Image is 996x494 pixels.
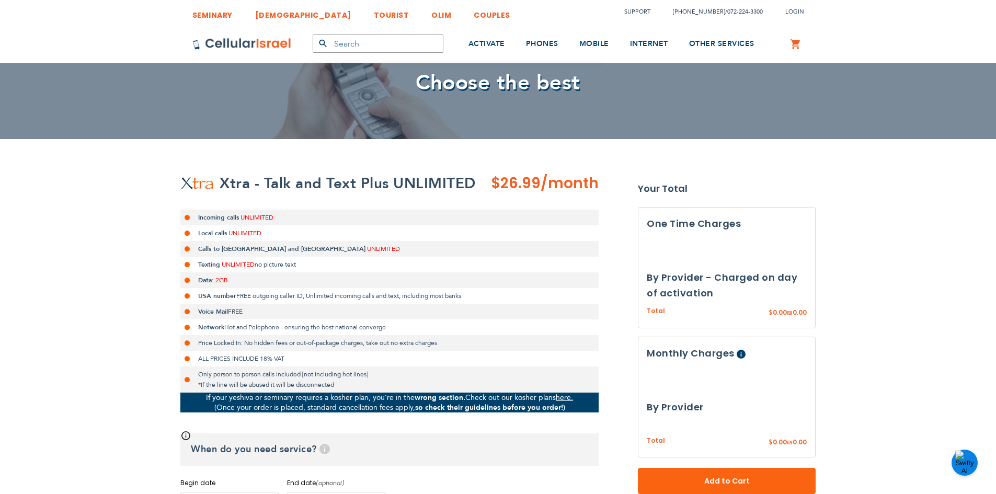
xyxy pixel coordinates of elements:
span: FREE outgoing caller ID, Unlimited incoming calls and text, including most banks [236,292,461,300]
img: Xtra - Talk and Text Plus UNLIMITED [180,177,214,190]
span: /month [541,173,599,194]
span: OTHER SERVICES [689,39,754,49]
strong: wrong section. [415,393,465,403]
img: Cellular Israel Logo [192,38,292,50]
label: Begin date [180,478,279,488]
span: 0.00 [793,308,807,317]
a: Support [624,8,650,16]
span: PHONES [526,39,558,49]
span: Help [319,444,330,454]
strong: Data: [198,276,214,284]
span: $26.99 [491,173,541,193]
li: ALL PRICES INCLUDE 18% VAT [180,351,599,366]
span: FREE [228,307,243,316]
a: [DEMOGRAPHIC_DATA] [255,3,351,22]
label: End date [287,478,385,488]
a: MOBILE [579,25,609,64]
span: UNLIMITED [367,245,400,253]
strong: USA number [198,292,236,300]
h3: By Provider [647,399,807,415]
a: PHONES [526,25,558,64]
h3: One Time Charges [647,216,807,232]
a: TOURIST [374,3,409,22]
input: Search [313,35,443,53]
a: COUPLES [474,3,510,22]
span: 0.00 [773,308,787,317]
a: here. [556,393,573,403]
strong: Your Total [638,181,816,197]
span: ₪ [787,438,793,447]
span: MOBILE [579,39,609,49]
p: If your yeshiva or seminary requires a kosher plan, you’re in the Check out our kosher plans (Onc... [180,393,599,412]
span: INTERNET [630,39,668,49]
span: UNLIMITED [241,213,273,222]
a: INTERNET [630,25,668,64]
span: ACTIVATE [468,39,505,49]
span: Choose the best [416,68,580,97]
span: 2GB [215,276,228,284]
strong: Calls to [GEOGRAPHIC_DATA] and [GEOGRAPHIC_DATA] [198,245,365,253]
strong: Incoming calls [198,213,239,222]
span: 0.00 [793,438,807,446]
span: UNLIMITED [228,229,261,237]
li: Only person to person calls included [not including hot lines] *If the line will be abused it wil... [180,366,599,393]
strong: Voice Mail [198,307,228,316]
span: Add to Cart [672,476,781,487]
span: Help [737,350,746,359]
span: Total [647,306,665,316]
span: Hot and Pelephone - ensuring the best national converge [224,323,386,331]
a: ACTIVATE [468,25,505,64]
a: OLIM [431,3,451,22]
li: Price Locked In: No hidden fees or out-of-package charges, take out no extra charges [180,335,599,351]
span: $ [769,438,773,447]
a: [PHONE_NUMBER] [673,8,725,16]
span: Total [647,436,665,446]
li: / [662,4,763,19]
h3: When do you need service? [180,433,599,466]
a: 072-224-3300 [727,8,763,16]
span: no picture text [255,260,296,269]
span: $ [769,308,773,318]
button: Add to Cart [638,468,816,494]
span: Login [785,8,804,16]
strong: Local calls [198,229,227,237]
a: SEMINARY [192,3,233,22]
span: UNLIMITED [222,260,255,269]
h3: By Provider - Charged on day of activation [647,270,807,301]
i: (optional) [316,479,345,487]
strong: so check their guidelines before you order!) [415,403,565,412]
span: 0.00 [773,438,787,446]
span: ₪ [787,308,793,318]
h2: Xtra - Talk and Text Plus UNLIMITED [220,173,476,194]
strong: Network [198,323,224,331]
span: Monthly Charges [647,347,735,360]
strong: Texting [198,260,220,269]
a: OTHER SERVICES [689,25,754,64]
